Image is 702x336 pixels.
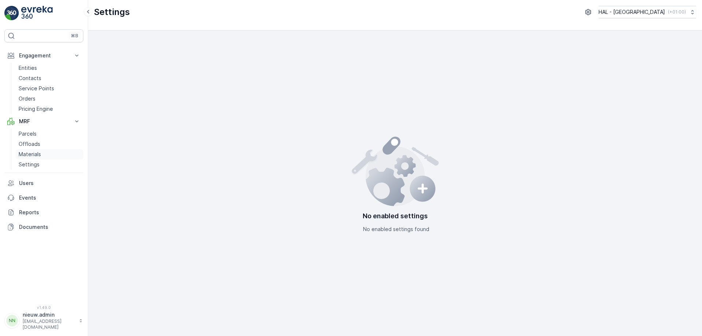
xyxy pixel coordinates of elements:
[4,6,19,20] img: logo
[19,194,80,201] p: Events
[351,133,439,207] img: config error
[668,9,686,15] p: ( +01:00 )
[16,159,83,170] a: Settings
[71,33,78,39] p: ⌘B
[4,176,83,190] a: Users
[19,130,37,137] p: Parcels
[19,209,80,216] p: Reports
[19,75,41,82] p: Contacts
[4,305,83,310] span: v 1.49.0
[363,226,429,233] p: No enabled settings found
[4,114,83,129] button: MRF
[19,161,39,168] p: Settings
[23,311,75,318] p: nieuw.admin
[19,223,80,231] p: Documents
[16,129,83,139] a: Parcels
[16,94,83,104] a: Orders
[94,6,130,18] p: Settings
[16,149,83,159] a: Materials
[19,85,54,92] p: Service Points
[4,48,83,63] button: Engagement
[4,190,83,205] a: Events
[19,105,53,113] p: Pricing Engine
[23,318,75,330] p: [EMAIL_ADDRESS][DOMAIN_NAME]
[599,6,696,18] button: HAL - [GEOGRAPHIC_DATA](+01:00)
[363,211,428,221] p: No enabled settings
[6,315,18,326] div: NN
[19,95,35,102] p: Orders
[16,73,83,83] a: Contacts
[19,151,41,158] p: Materials
[599,8,665,16] p: HAL - [GEOGRAPHIC_DATA]
[4,205,83,220] a: Reports
[21,6,53,20] img: logo_light-DOdMpM7g.png
[4,311,83,330] button: NNnieuw.admin[EMAIL_ADDRESS][DOMAIN_NAME]
[19,140,40,148] p: Offloads
[16,104,83,114] a: Pricing Engine
[19,64,37,72] p: Entities
[19,118,69,125] p: MRF
[19,52,69,59] p: Engagement
[16,139,83,149] a: Offloads
[19,180,80,187] p: Users
[16,63,83,73] a: Entities
[4,220,83,234] a: Documents
[16,83,83,94] a: Service Points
